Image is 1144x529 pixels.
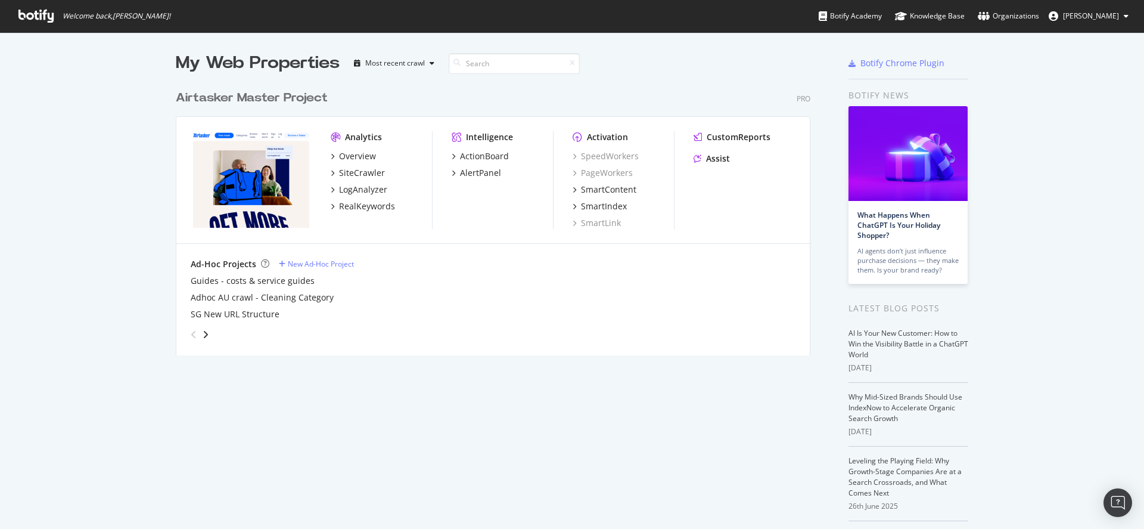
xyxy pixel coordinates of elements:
div: angle-left [186,325,201,344]
div: SmartContent [581,184,636,196]
a: SG New URL Structure [191,308,279,320]
a: What Happens When ChatGPT Is Your Holiday Shopper? [857,210,940,240]
div: Most recent crawl [365,60,425,67]
a: SmartLink [573,217,621,229]
div: Organizations [978,10,1039,22]
a: AlertPanel [452,167,501,179]
a: LogAnalyzer [331,184,387,196]
a: CustomReports [694,131,770,143]
a: Botify Chrome Plugin [848,57,944,69]
div: Ad-Hoc Projects [191,258,256,270]
div: Botify news [848,89,968,102]
div: Knowledge Base [895,10,965,22]
div: Airtasker Master Project [176,89,328,107]
a: SmartContent [573,184,636,196]
button: Most recent crawl [349,54,439,73]
div: CustomReports [707,131,770,143]
a: Guides - costs & service guides [191,275,315,287]
div: AlertPanel [460,167,501,179]
a: Leveling the Playing Field: Why Growth-Stage Companies Are at a Search Crossroads, and What Comes... [848,456,962,498]
a: Airtasker Master Project [176,89,332,107]
div: Latest Blog Posts [848,302,968,315]
div: angle-right [201,329,210,341]
div: Overview [339,150,376,162]
a: SpeedWorkers [573,150,639,162]
div: Open Intercom Messenger [1103,488,1132,517]
div: [DATE] [848,363,968,373]
a: SiteCrawler [331,167,385,179]
div: 26th June 2025 [848,501,968,512]
div: My Web Properties [176,51,340,75]
div: Activation [587,131,628,143]
div: RealKeywords [339,200,395,212]
a: RealKeywords [331,200,395,212]
img: www.airtasker.com [191,131,312,228]
a: New Ad-Hoc Project [279,259,354,269]
div: grid [176,75,820,355]
div: LogAnalyzer [339,184,387,196]
div: ActionBoard [460,150,509,162]
input: Search [449,53,580,74]
div: SmartIndex [581,200,627,212]
div: Analytics [345,131,382,143]
div: [DATE] [848,426,968,437]
span: Welcome back, [PERSON_NAME] ! [63,11,170,21]
a: AI Is Your New Customer: How to Win the Visibility Battle in a ChatGPT World [848,328,968,360]
div: Botify Academy [819,10,882,22]
a: Why Mid-Sized Brands Should Use IndexNow to Accelerate Organic Search Growth [848,392,962,423]
div: Botify Chrome Plugin [860,57,944,69]
div: Assist [706,153,730,165]
button: [PERSON_NAME] [1039,7,1138,26]
a: PageWorkers [573,167,633,179]
img: What Happens When ChatGPT Is Your Holiday Shopper? [848,106,968,201]
div: New Ad-Hoc Project [288,259,354,269]
span: Regan McGregor [1063,11,1119,21]
div: Pro [797,94,810,104]
a: Assist [694,153,730,165]
div: Intelligence [466,131,513,143]
div: SiteCrawler [339,167,385,179]
a: Adhoc AU crawl - Cleaning Category [191,292,334,304]
a: SmartIndex [573,200,627,212]
a: Overview [331,150,376,162]
div: AI agents don’t just influence purchase decisions — they make them. Is your brand ready? [857,246,959,275]
a: ActionBoard [452,150,509,162]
